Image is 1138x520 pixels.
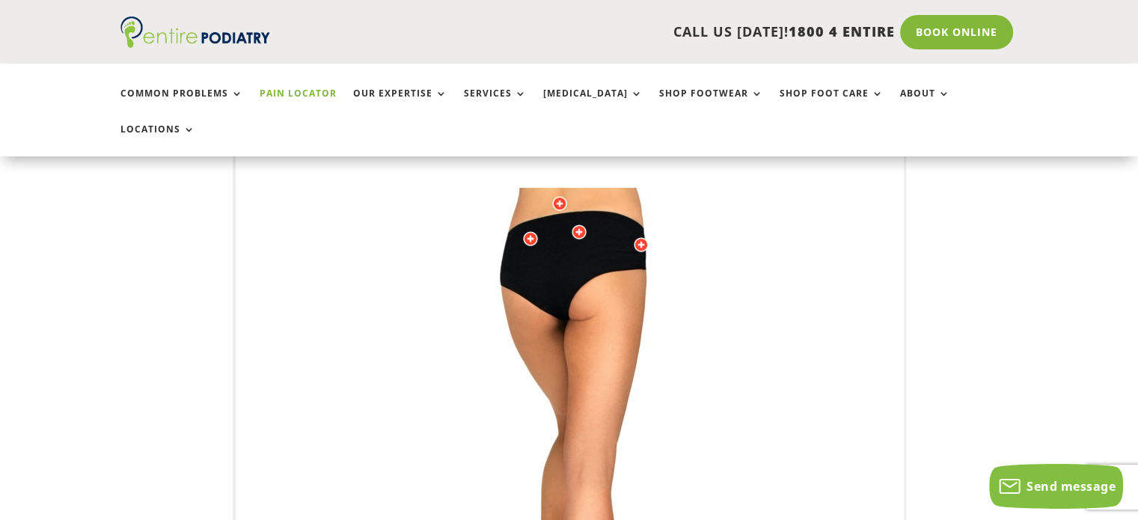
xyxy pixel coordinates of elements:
a: About [900,88,950,120]
a: Our Expertise [353,88,447,120]
a: Book Online [900,15,1013,49]
a: Services [464,88,527,120]
a: Locations [120,124,195,156]
a: Pain Locator [260,88,337,120]
a: Shop Footwear [659,88,763,120]
a: [MEDICAL_DATA] [543,88,643,120]
button: Send message [989,464,1123,509]
a: Common Problems [120,88,243,120]
a: Entire Podiatry [120,36,270,51]
span: Send message [1027,478,1116,495]
span: 1800 4 ENTIRE [789,22,895,40]
p: CALL US [DATE]! [328,22,895,42]
img: logo (1) [120,16,270,48]
a: Shop Foot Care [780,88,884,120]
